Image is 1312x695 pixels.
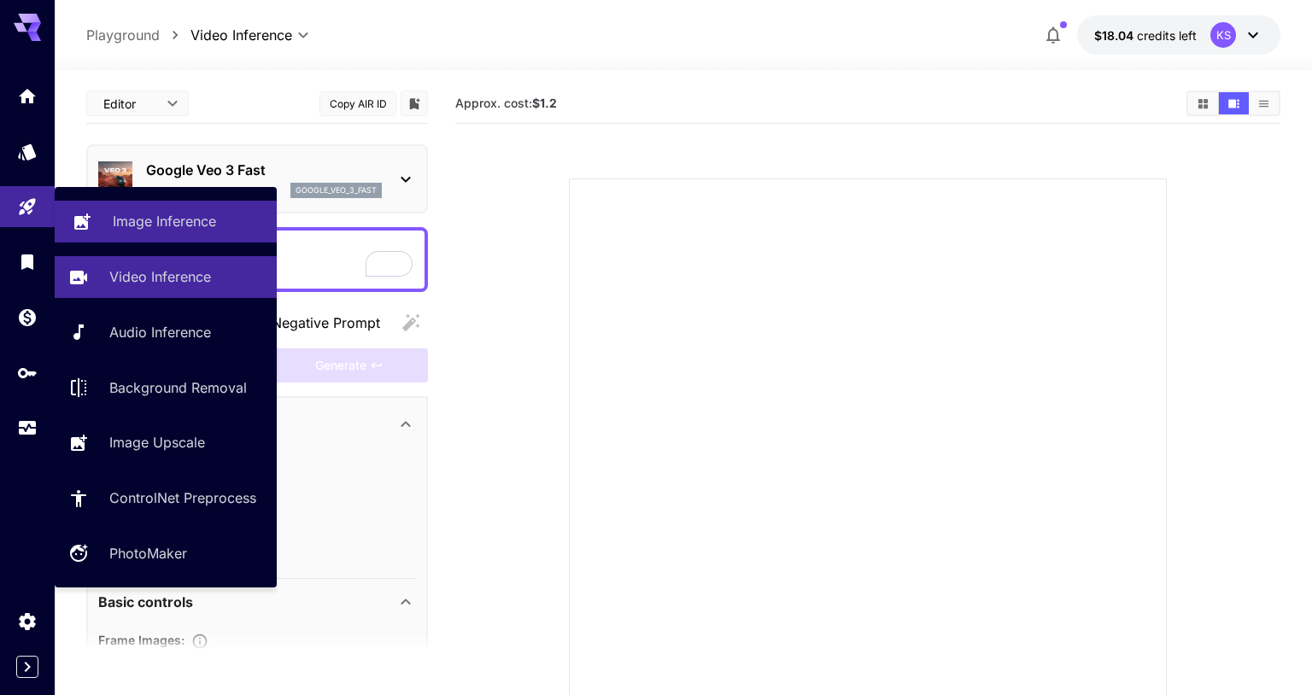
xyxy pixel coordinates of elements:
div: Show media in grid viewShow media in video viewShow media in list view [1186,91,1280,116]
span: Approx. cost: [455,96,557,110]
p: google_veo_3_fast [296,184,377,196]
p: Video Inference [109,266,211,287]
div: Usage [17,418,38,439]
a: PhotoMaker [55,533,277,575]
button: Show media in video view [1219,92,1249,114]
div: Models [17,141,38,162]
button: Add to library [407,93,422,114]
p: Audio Inference [109,322,211,342]
span: $18.04 [1094,28,1137,43]
a: ControlNet Preprocess [55,477,277,519]
span: Editor [103,95,156,113]
p: Background Removal [109,377,247,398]
p: Basic controls [98,592,193,612]
div: Library [17,251,38,272]
div: Home [17,85,38,107]
button: Expand sidebar [16,656,38,678]
p: PhotoMaker [109,543,187,564]
div: Wallet [17,307,38,328]
nav: breadcrumb [86,25,190,45]
p: Google Veo 3 Fast [146,160,382,180]
span: Negative Prompt [272,312,380,333]
a: Image Upscale [55,422,277,464]
a: Audio Inference [55,312,277,353]
p: Playground [86,25,160,45]
div: Playground [17,196,38,218]
div: $18.04022 [1094,26,1197,44]
button: Show media in list view [1249,92,1279,114]
p: ControlNet Preprocess [109,488,256,508]
a: Background Removal [55,366,277,408]
div: API Keys [17,362,38,383]
button: $18.04022 [1077,15,1280,55]
div: Settings [17,610,38,632]
button: Copy AIR ID [319,91,396,116]
span: Video Inference [190,25,292,45]
button: Show media in grid view [1188,92,1218,114]
p: Image Inference [113,211,216,231]
span: credits left [1137,28,1197,43]
a: Video Inference [55,256,277,298]
p: Image Upscale [109,432,205,453]
div: KS [1210,22,1236,48]
a: Image Inference [55,201,277,242]
b: $1.2 [532,96,557,110]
